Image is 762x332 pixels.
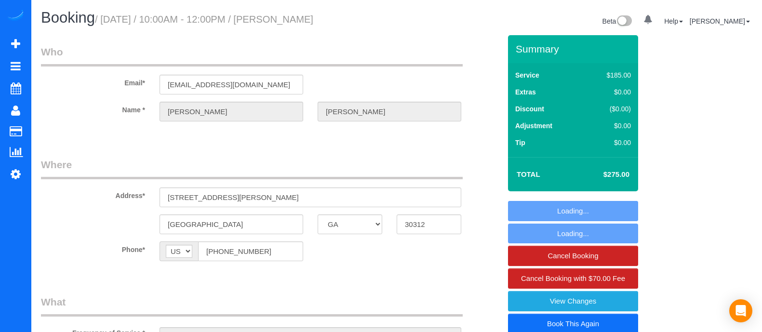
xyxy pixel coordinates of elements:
[34,75,152,88] label: Email*
[41,158,463,179] legend: Where
[6,10,25,23] img: Automaid Logo
[318,102,461,121] input: Last Name*
[515,104,544,114] label: Discount
[515,121,552,131] label: Adjustment
[508,268,638,289] a: Cancel Booking with $70.00 Fee
[586,70,631,80] div: $185.00
[515,70,539,80] label: Service
[34,187,152,200] label: Address*
[517,170,540,178] strong: Total
[586,121,631,131] div: $0.00
[41,295,463,317] legend: What
[515,87,536,97] label: Extras
[586,104,631,114] div: ($0.00)
[41,9,95,26] span: Booking
[508,291,638,311] a: View Changes
[397,214,461,234] input: Zip Code*
[521,274,625,282] span: Cancel Booking with $70.00 Fee
[508,246,638,266] a: Cancel Booking
[729,299,752,322] div: Open Intercom Messenger
[160,102,303,121] input: First Name*
[516,43,633,54] h3: Summary
[586,87,631,97] div: $0.00
[34,241,152,254] label: Phone*
[664,17,683,25] a: Help
[41,45,463,66] legend: Who
[160,214,303,234] input: City*
[34,102,152,115] label: Name *
[198,241,303,261] input: Phone*
[575,171,629,179] h4: $275.00
[586,138,631,147] div: $0.00
[160,75,303,94] input: Email*
[616,15,632,28] img: New interface
[515,138,525,147] label: Tip
[95,14,313,25] small: / [DATE] / 10:00AM - 12:00PM / [PERSON_NAME]
[690,17,750,25] a: [PERSON_NAME]
[602,17,632,25] a: Beta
